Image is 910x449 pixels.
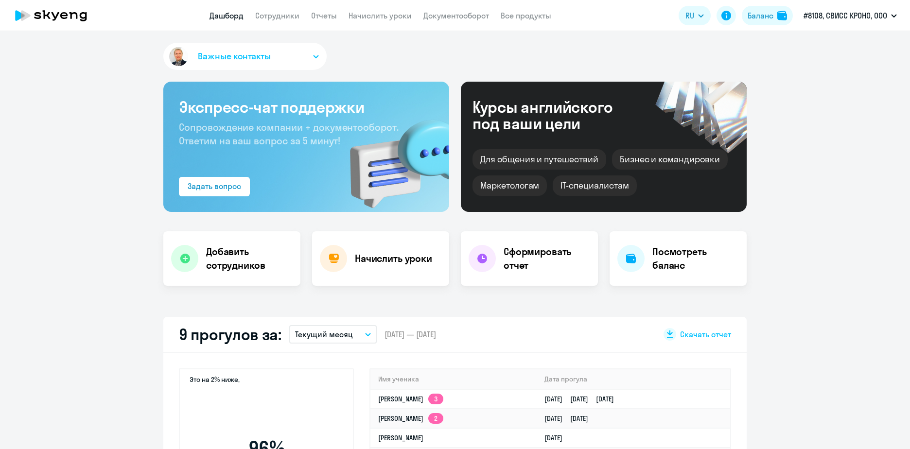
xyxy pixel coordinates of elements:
h2: 9 прогулов за: [179,325,281,344]
button: Задать вопрос [179,177,250,196]
a: [PERSON_NAME] [378,433,423,442]
th: Дата прогула [537,369,730,389]
span: Важные контакты [198,50,271,63]
button: #8108, СВИСС КРОНО, ООО [799,4,902,27]
div: Для общения и путешествий [472,149,606,170]
a: Отчеты [311,11,337,20]
h3: Экспресс-чат поддержки [179,97,434,117]
button: Балансbalance [742,6,793,25]
span: [DATE] — [DATE] [385,329,436,340]
app-skyeng-badge: 3 [428,394,443,404]
a: [DATE][DATE] [544,414,596,423]
app-skyeng-badge: 2 [428,413,443,424]
button: Текущий месяц [289,325,377,344]
div: Баланс [748,10,773,21]
div: Маркетологам [472,175,547,196]
a: Дашборд [210,11,244,20]
h4: Начислить уроки [355,252,432,265]
button: Важные контакты [163,43,327,70]
a: Сотрудники [255,11,299,20]
a: [PERSON_NAME]2 [378,414,443,423]
h4: Добавить сотрудников [206,245,293,272]
span: Скачать отчет [680,329,731,340]
img: avatar [167,45,190,68]
a: [DATE][DATE][DATE] [544,395,622,403]
div: Бизнес и командировки [612,149,728,170]
img: balance [777,11,787,20]
div: IT-специалистам [553,175,636,196]
div: Курсы английского под ваши цели [472,99,639,132]
a: Начислить уроки [349,11,412,20]
span: Это на 2% ниже, [190,375,240,387]
a: [PERSON_NAME]3 [378,395,443,403]
div: Задать вопрос [188,180,241,192]
th: Имя ученика [370,369,537,389]
h4: Сформировать отчет [504,245,590,272]
a: Все продукты [501,11,551,20]
img: bg-img [336,103,449,212]
button: RU [679,6,711,25]
span: Сопровождение компании + документооборот. Ответим на ваш вопрос за 5 минут! [179,121,399,147]
a: [DATE] [544,433,570,442]
p: #8108, СВИСС КРОНО, ООО [804,10,887,21]
h4: Посмотреть баланс [652,245,739,272]
span: RU [685,10,694,21]
p: Текущий месяц [295,328,353,340]
a: Документооборот [423,11,489,20]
